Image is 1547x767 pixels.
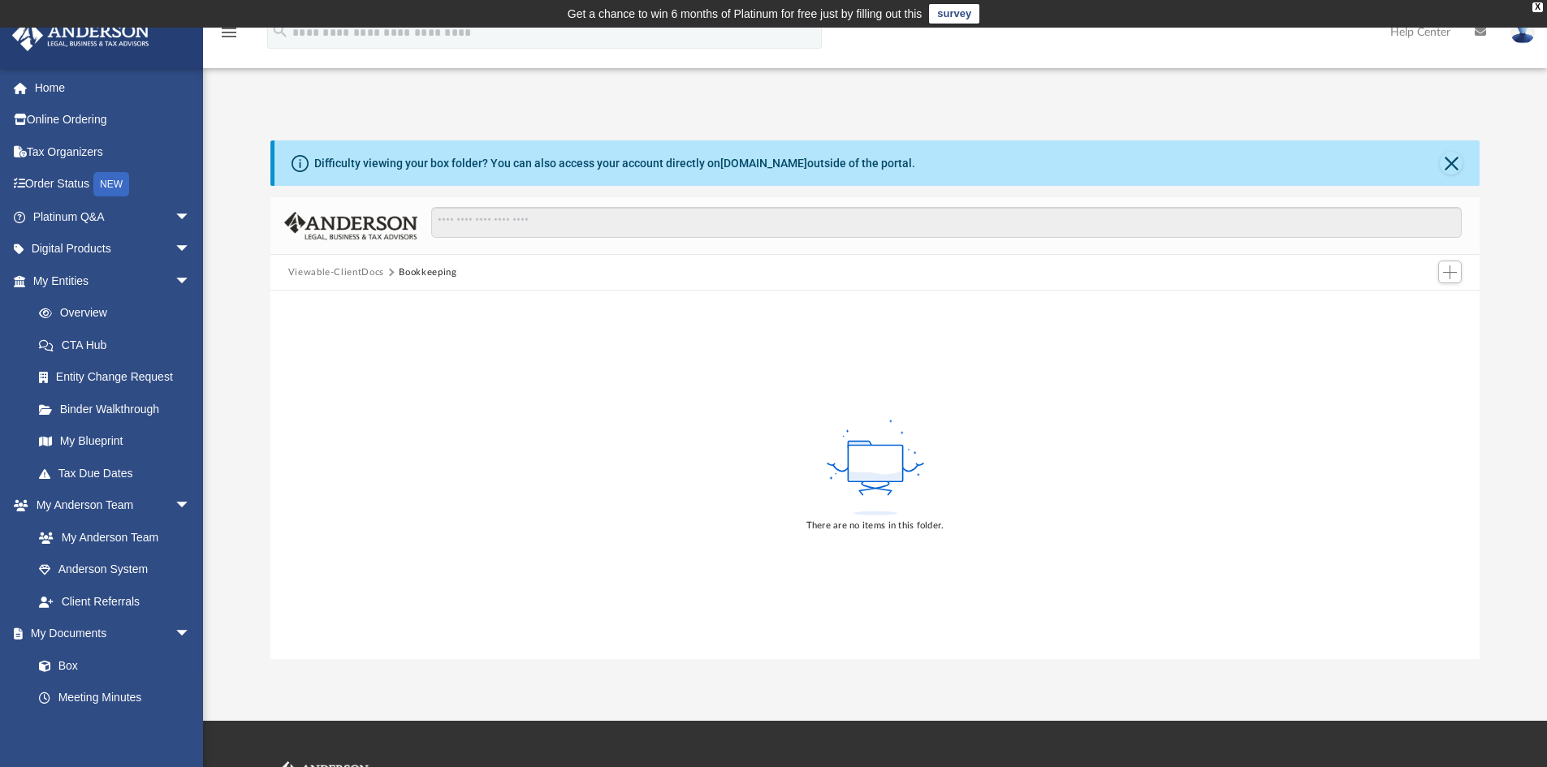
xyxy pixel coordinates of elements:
a: Order StatusNEW [11,168,215,201]
i: search [271,22,289,40]
a: Box [23,649,199,682]
span: arrow_drop_down [175,265,207,298]
div: NEW [93,172,129,196]
button: Bookkeeping [399,265,456,280]
a: Overview [23,297,215,330]
a: My Blueprint [23,425,207,458]
img: User Pic [1510,20,1535,44]
button: Viewable-ClientDocs [288,265,384,280]
i: menu [219,23,239,42]
a: Entity Change Request [23,361,215,394]
a: Tax Organizers [11,136,215,168]
a: Client Referrals [23,585,207,618]
button: Close [1440,152,1463,175]
a: Meeting Minutes [23,682,207,714]
a: [DOMAIN_NAME] [720,157,807,170]
a: Online Ordering [11,104,215,136]
div: Difficulty viewing your box folder? You can also access your account directly on outside of the p... [314,155,915,172]
a: Anderson System [23,554,207,586]
div: There are no items in this folder. [806,519,944,533]
a: Platinum Q&Aarrow_drop_down [11,200,215,233]
span: arrow_drop_down [175,200,207,234]
div: close [1532,2,1543,12]
img: Anderson Advisors Platinum Portal [7,19,154,51]
button: Add [1438,261,1463,283]
span: arrow_drop_down [175,489,207,523]
a: Home [11,71,215,104]
a: CTA Hub [23,329,215,361]
a: My Anderson Teamarrow_drop_down [11,489,207,522]
a: Digital Productsarrow_drop_down [11,233,215,265]
a: survey [929,4,979,24]
input: Search files and folders [431,207,1462,238]
span: arrow_drop_down [175,618,207,651]
a: My Entitiesarrow_drop_down [11,265,215,297]
a: My Anderson Team [23,521,199,554]
a: menu [219,31,239,42]
span: arrow_drop_down [175,233,207,266]
a: Binder Walkthrough [23,393,215,425]
a: My Documentsarrow_drop_down [11,618,207,650]
a: Tax Due Dates [23,457,215,489]
div: Get a chance to win 6 months of Platinum for free just by filling out this [568,4,923,24]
